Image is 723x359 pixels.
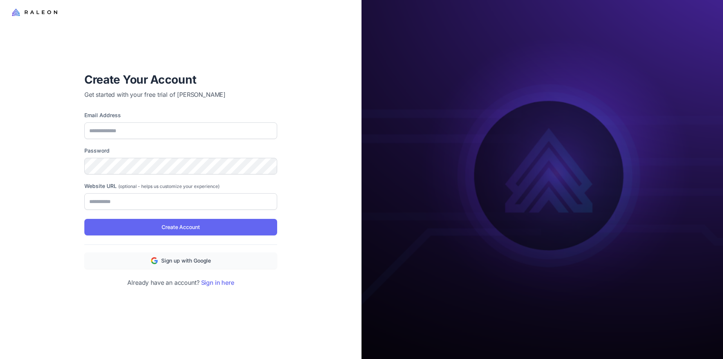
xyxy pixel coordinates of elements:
span: Create Account [162,223,200,231]
a: Sign in here [201,279,234,286]
button: Sign up with Google [84,252,277,269]
button: Create Account [84,219,277,235]
p: Get started with your free trial of [PERSON_NAME] [84,90,277,99]
h1: Create Your Account [84,72,277,87]
label: Website URL [84,182,277,190]
span: Sign up with Google [161,257,211,265]
label: Password [84,147,277,155]
label: Email Address [84,111,277,119]
span: (optional - helps us customize your experience) [118,183,220,189]
p: Already have an account? [84,278,277,287]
